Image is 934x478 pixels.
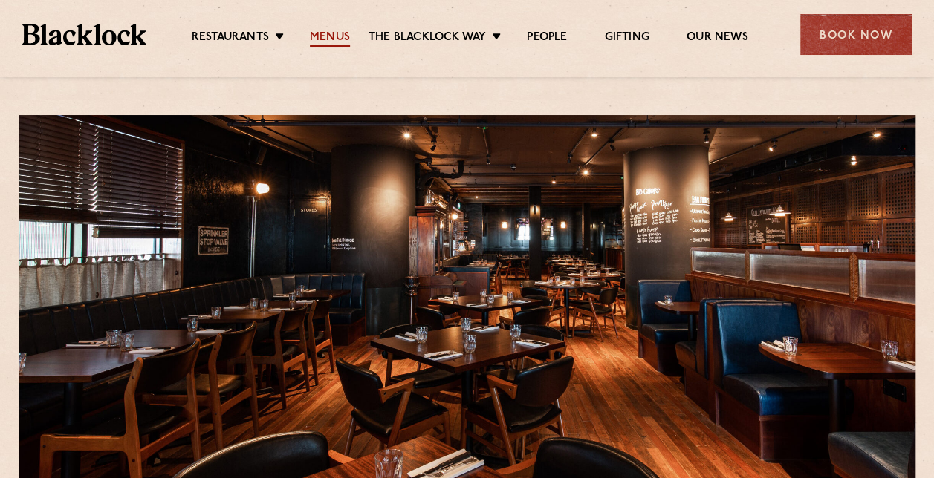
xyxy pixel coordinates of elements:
[527,30,567,47] a: People
[687,30,748,47] a: Our News
[369,30,486,47] a: The Blacklock Way
[604,30,649,47] a: Gifting
[22,24,146,45] img: BL_Textured_Logo-footer-cropped.svg
[800,14,912,55] div: Book Now
[310,30,350,47] a: Menus
[192,30,269,47] a: Restaurants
